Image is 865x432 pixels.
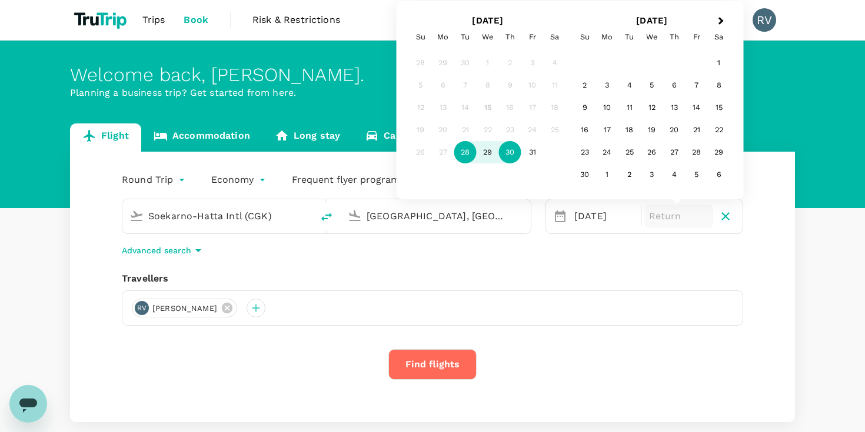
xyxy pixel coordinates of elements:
div: Not available Friday, October 3rd, 2025 [521,52,544,74]
div: Not available Thursday, October 9th, 2025 [499,74,521,96]
div: Thursday [499,26,521,48]
div: Not available Tuesday, October 7th, 2025 [454,74,477,96]
div: Monday [596,26,618,48]
div: Choose Wednesday, November 26th, 2025 [641,141,663,163]
div: Not available Monday, October 20th, 2025 [432,119,454,141]
div: Choose Wednesday, November 12th, 2025 [641,96,663,119]
div: Choose Thursday, November 13th, 2025 [663,96,686,119]
span: [PERSON_NAME] [145,303,224,314]
button: Frequent flyer programme [292,173,428,187]
div: Not available Friday, October 24th, 2025 [521,119,544,141]
a: Car rental [352,123,444,152]
div: Saturday [544,26,566,48]
div: Friday [521,26,544,48]
button: Next Month [713,12,731,31]
img: TruTrip logo [70,7,133,33]
div: Not available Saturday, October 25th, 2025 [544,119,566,141]
div: Choose Thursday, December 4th, 2025 [663,163,686,186]
div: Choose Monday, December 1st, 2025 [596,163,618,186]
p: Planning a business trip? Get started from here. [70,86,795,100]
div: Not available Thursday, October 2nd, 2025 [499,52,521,74]
div: Choose Sunday, November 9th, 2025 [574,96,596,119]
span: Trips [142,13,165,27]
div: Choose Thursday, November 6th, 2025 [663,74,686,96]
div: Choose Saturday, November 1st, 2025 [708,52,730,74]
div: Month October, 2025 [410,52,566,163]
div: Not available Sunday, October 19th, 2025 [410,119,432,141]
div: Not available Tuesday, September 30th, 2025 [454,52,477,74]
div: Choose Friday, November 14th, 2025 [686,96,708,119]
div: Not available Monday, September 29th, 2025 [432,52,454,74]
div: Choose Sunday, November 2nd, 2025 [574,74,596,96]
a: Long stay [262,123,352,152]
div: Round Trip [122,170,188,189]
div: Choose Wednesday, December 3rd, 2025 [641,163,663,186]
div: Not available Wednesday, October 1st, 2025 [477,52,499,74]
div: Choose Tuesday, November 18th, 2025 [618,119,641,141]
div: Choose Monday, November 24th, 2025 [596,141,618,163]
div: Choose Thursday, November 27th, 2025 [663,141,686,163]
div: Choose Saturday, November 8th, 2025 [708,74,730,96]
a: Flight [70,123,141,152]
div: Not available Tuesday, October 21st, 2025 [454,119,477,141]
div: Not available Tuesday, October 14th, 2025 [454,96,477,119]
div: Not available Thursday, October 16th, 2025 [499,96,521,119]
div: RV [135,301,149,315]
div: Choose Saturday, November 15th, 2025 [708,96,730,119]
div: Not available Monday, October 27th, 2025 [432,141,454,163]
p: Advanced search [122,245,191,256]
div: Choose Wednesday, October 29th, 2025 [477,141,499,163]
div: Choose Friday, November 28th, 2025 [686,141,708,163]
a: Accommodation [141,123,262,152]
div: Choose Thursday, November 20th, 2025 [663,119,686,141]
div: Month November, 2025 [574,52,730,186]
button: Find flights [388,349,477,380]
div: Choose Tuesday, November 25th, 2025 [618,141,641,163]
div: Not available Friday, October 17th, 2025 [521,96,544,119]
div: Choose Sunday, November 30th, 2025 [574,163,596,186]
button: Advanced search [122,243,205,257]
div: Not available Saturday, October 11th, 2025 [544,74,566,96]
span: Book [184,13,208,27]
div: Choose Tuesday, November 4th, 2025 [618,74,641,96]
div: Choose Wednesday, November 5th, 2025 [641,74,663,96]
div: Not available Monday, October 13th, 2025 [432,96,454,119]
iframe: Button to launch messaging window [9,385,47,423]
div: Choose Saturday, December 6th, 2025 [708,163,730,186]
div: Travellers [122,272,743,286]
div: Wednesday [477,26,499,48]
div: Not available Wednesday, October 8th, 2025 [477,74,499,96]
div: Friday [686,26,708,48]
button: Open [523,215,525,217]
div: Choose Friday, October 31st, 2025 [521,141,544,163]
div: Choose Friday, November 21st, 2025 [686,119,708,141]
div: Saturday [708,26,730,48]
span: Risk & Restrictions [252,13,340,27]
div: Choose Friday, December 5th, 2025 [686,163,708,186]
div: RV[PERSON_NAME] [132,299,237,317]
div: RV [753,8,776,32]
div: Not available Wednesday, October 22nd, 2025 [477,119,499,141]
div: Choose Tuesday, November 11th, 2025 [618,96,641,119]
div: Choose Sunday, November 23rd, 2025 [574,141,596,163]
div: Choose Wednesday, November 19th, 2025 [641,119,663,141]
div: Wednesday [641,26,663,48]
input: Going to [367,207,506,225]
div: Tuesday [618,26,641,48]
div: Not available Sunday, October 12th, 2025 [410,96,432,119]
div: Choose Saturday, November 22nd, 2025 [708,119,730,141]
div: Not available Monday, October 6th, 2025 [432,74,454,96]
div: Choose Sunday, November 16th, 2025 [574,119,596,141]
div: Sunday [574,26,596,48]
div: Choose Tuesday, October 28th, 2025 [454,141,477,163]
h2: [DATE] [406,15,570,26]
div: Choose Tuesday, December 2nd, 2025 [618,163,641,186]
div: Economy [211,170,268,189]
button: Open [304,215,307,217]
div: Choose Monday, November 10th, 2025 [596,96,618,119]
div: Sunday [410,26,432,48]
div: Choose Thursday, October 30th, 2025 [499,141,521,163]
div: Not available Wednesday, October 15th, 2025 [477,96,499,119]
h2: [DATE] [570,15,734,26]
div: Not available Friday, October 10th, 2025 [521,74,544,96]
